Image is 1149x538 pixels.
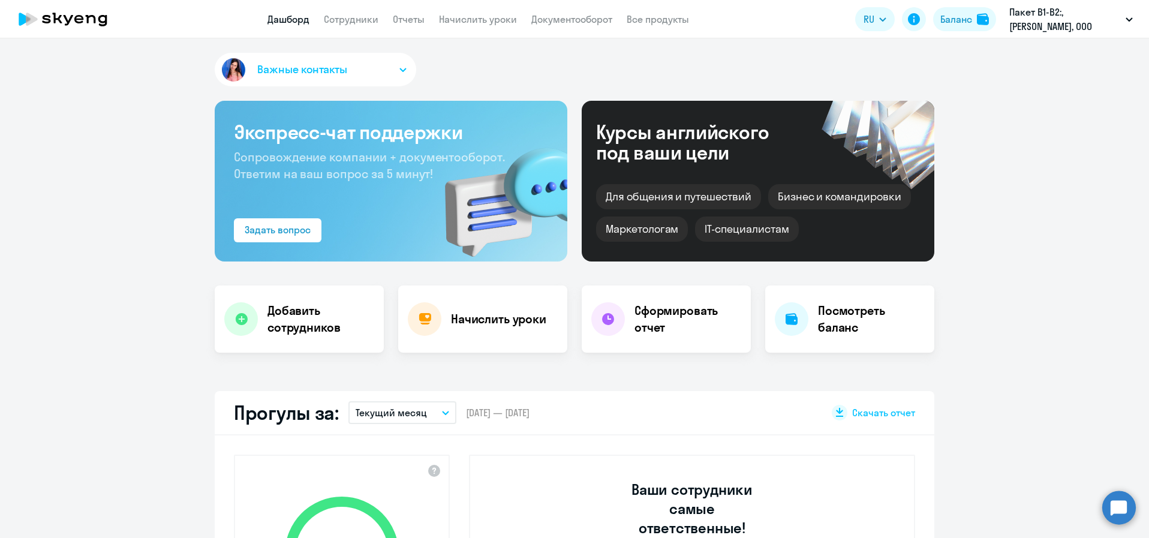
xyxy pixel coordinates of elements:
[234,401,339,425] h2: Прогулы за:
[234,149,505,181] span: Сопровождение компании + документооборот. Ответим на ваш вопрос за 5 минут!
[977,13,989,25] img: balance
[393,13,425,25] a: Отчеты
[257,62,347,77] span: Важные контакты
[933,7,996,31] button: Балансbalance
[596,122,801,163] div: Курсы английского под ваши цели
[768,184,911,209] div: Бизнес и командировки
[324,13,378,25] a: Сотрудники
[695,217,798,242] div: IT-специалистам
[1003,5,1139,34] button: Пакет B1-B2:, [PERSON_NAME], ООО
[627,13,689,25] a: Все продукты
[234,120,548,144] h3: Экспресс-чат поддержки
[466,406,530,419] span: [DATE] — [DATE]
[348,401,456,424] button: Текущий месяц
[267,302,374,336] h4: Добавить сотрудников
[596,184,761,209] div: Для общения и путешествий
[439,13,517,25] a: Начислить уроки
[818,302,925,336] h4: Посмотреть баланс
[451,311,546,327] h4: Начислить уроки
[356,405,427,420] p: Текущий месяц
[215,53,416,86] button: Важные контакты
[596,217,688,242] div: Маркетологам
[428,127,567,262] img: bg-img
[864,12,874,26] span: RU
[219,56,248,84] img: avatar
[615,480,769,537] h3: Ваши сотрудники самые ответственные!
[940,12,972,26] div: Баланс
[531,13,612,25] a: Документооборот
[267,13,309,25] a: Дашборд
[855,7,895,31] button: RU
[1009,5,1121,34] p: Пакет B1-B2:, [PERSON_NAME], ООО
[634,302,741,336] h4: Сформировать отчет
[234,218,321,242] button: Задать вопрос
[245,223,311,237] div: Задать вопрос
[852,406,915,419] span: Скачать отчет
